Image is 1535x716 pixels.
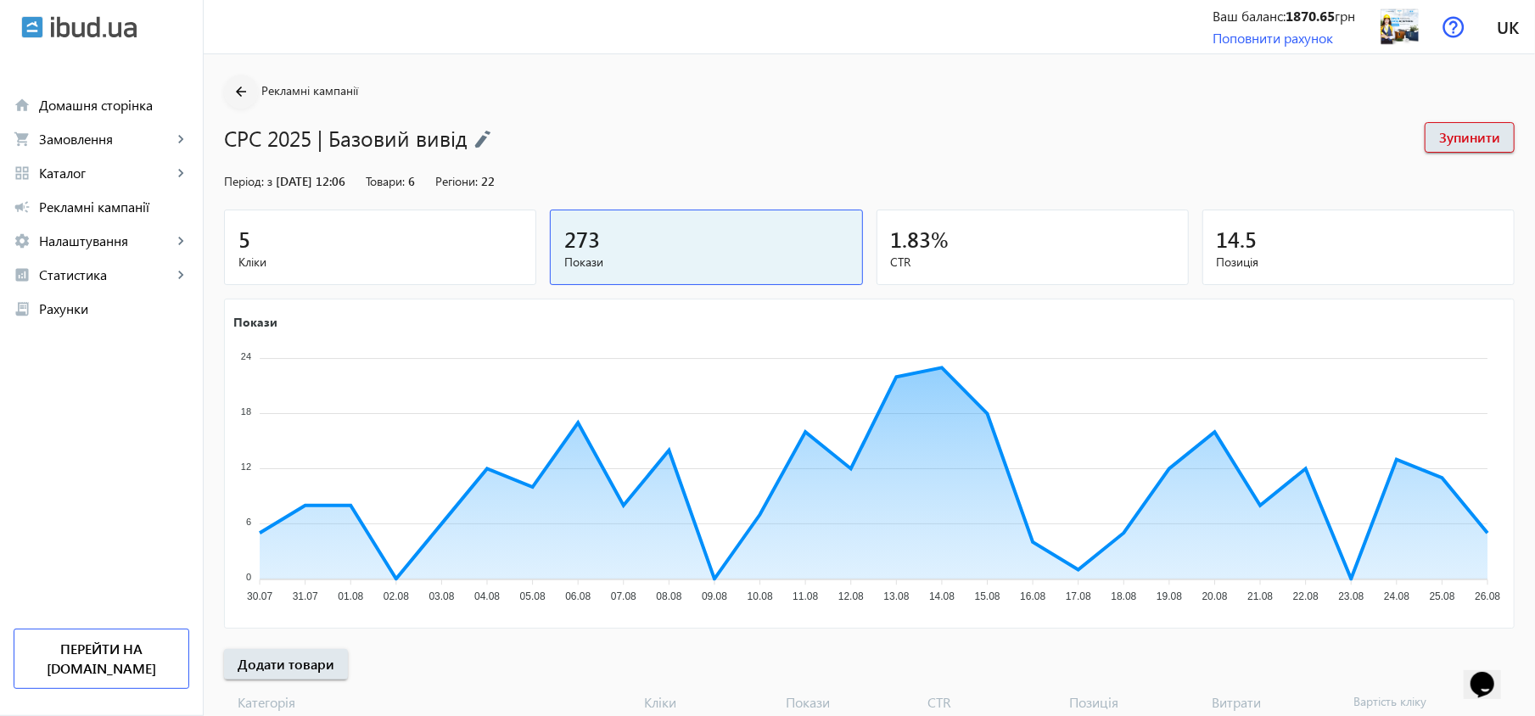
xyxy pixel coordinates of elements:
[39,266,172,283] span: Статистика
[1347,693,1488,712] span: Вартість кліку
[39,165,172,182] span: Каталог
[779,693,921,712] span: Покази
[39,97,189,114] span: Домашня сторінка
[366,173,405,189] span: Товари:
[838,590,864,602] tspan: 12.08
[1497,16,1519,37] span: uk
[14,199,31,215] mat-icon: campaign
[338,590,363,602] tspan: 01.08
[481,173,495,189] span: 22
[224,123,1408,153] h1: CPC 2025 | Базовий вивід
[241,461,251,472] tspan: 12
[520,590,546,602] tspan: 05.08
[1217,225,1258,253] span: 14.5
[238,254,522,271] span: Кліки
[637,693,779,712] span: Кліки
[1338,590,1364,602] tspan: 23.08
[1247,590,1273,602] tspan: 21.08
[238,655,334,674] span: Додати товари
[172,165,189,182] mat-icon: keyboard_arrow_right
[276,173,345,189] span: [DATE] 12:06
[14,266,31,283] mat-icon: analytics
[1217,254,1500,271] span: Позиція
[429,590,455,602] tspan: 03.08
[247,590,272,602] tspan: 30.07
[1202,590,1228,602] tspan: 20.08
[246,517,251,527] tspan: 6
[39,300,189,317] span: Рахунки
[1286,7,1335,25] b: 1870.65
[1020,590,1045,602] tspan: 16.08
[1443,16,1465,38] img: help.svg
[39,131,172,148] span: Замовлення
[14,165,31,182] mat-icon: grid_view
[1381,8,1419,46] img: 51036798919b4f64c7919563395282-c59d0181e7.jpg
[435,173,478,189] span: Регіони:
[384,590,409,602] tspan: 02.08
[1213,29,1333,47] a: Поповнити рахунок
[224,649,348,680] button: Додати товари
[21,16,43,38] img: ibud.svg
[408,173,415,189] span: 6
[1205,693,1347,712] span: Витрати
[1213,7,1355,25] div: Ваш баланс: грн
[39,232,172,249] span: Налаштування
[233,314,277,330] text: Покази
[241,351,251,361] tspan: 24
[14,300,31,317] mat-icon: receipt_long
[224,173,272,189] span: Період: з
[1425,122,1515,153] button: Зупинити
[975,590,1000,602] tspan: 15.08
[241,406,251,417] tspan: 18
[748,590,773,602] tspan: 10.08
[14,131,31,148] mat-icon: shopping_cart
[1439,128,1500,147] span: Зупинити
[172,266,189,283] mat-icon: keyboard_arrow_right
[293,590,318,602] tspan: 31.07
[883,590,909,602] tspan: 13.08
[1157,590,1182,602] tspan: 19.08
[51,16,137,38] img: ibud_text.svg
[793,590,818,602] tspan: 11.08
[564,254,848,271] span: Покази
[702,590,727,602] tspan: 09.08
[172,131,189,148] mat-icon: keyboard_arrow_right
[932,225,950,253] span: %
[921,693,1062,712] span: CTR
[238,225,250,253] span: 5
[564,225,600,253] span: 273
[474,590,500,602] tspan: 04.08
[1066,590,1091,602] tspan: 17.08
[224,693,637,712] span: Категорія
[14,629,189,689] a: Перейти на [DOMAIN_NAME]
[14,97,31,114] mat-icon: home
[39,199,189,215] span: Рекламні кампанії
[657,590,682,602] tspan: 08.08
[246,572,251,582] tspan: 0
[1293,590,1319,602] tspan: 22.08
[565,590,591,602] tspan: 06.08
[261,82,358,98] span: Рекламні кампанії
[929,590,955,602] tspan: 14.08
[231,81,252,103] mat-icon: arrow_back
[172,232,189,249] mat-icon: keyboard_arrow_right
[1430,590,1455,602] tspan: 25.08
[891,225,932,253] span: 1.83
[1475,590,1500,602] tspan: 26.08
[1063,693,1205,712] span: Позиція
[891,254,1174,271] span: CTR
[611,590,636,602] tspan: 07.08
[14,232,31,249] mat-icon: settings
[1384,590,1409,602] tspan: 24.08
[1111,590,1136,602] tspan: 18.08
[1464,648,1518,699] iframe: chat widget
